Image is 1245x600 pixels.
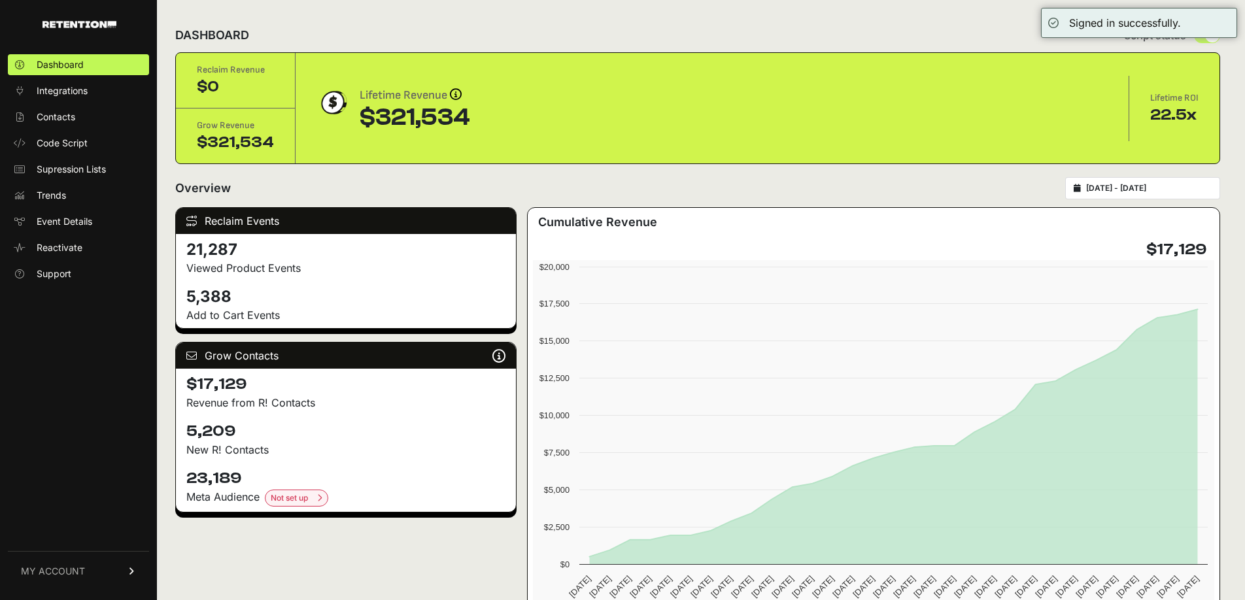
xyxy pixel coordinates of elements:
text: $10,000 [539,410,570,420]
text: $7,500 [544,448,570,458]
text: $5,000 [544,485,570,495]
text: [DATE] [993,574,1018,599]
h3: Cumulative Revenue [538,213,657,231]
text: [DATE] [729,574,755,599]
a: Trends [8,185,149,206]
text: [DATE] [1074,574,1099,599]
a: Event Details [8,211,149,232]
text: $0 [560,559,570,569]
text: $15,000 [539,336,570,346]
a: Supression Lists [8,159,149,180]
div: 22.5x [1150,105,1199,125]
text: [DATE] [851,574,876,599]
h4: 21,287 [186,239,505,260]
text: $2,500 [544,522,570,532]
span: Event Details [37,215,92,228]
text: [DATE] [1013,574,1038,599]
h2: Overview [175,179,231,197]
span: Dashboard [37,58,84,71]
h4: 5,388 [186,286,505,307]
text: [DATE] [1155,574,1180,599]
text: $20,000 [539,262,570,272]
div: $321,534 [197,132,274,153]
text: [DATE] [749,574,775,599]
img: Retention.com [43,21,116,28]
span: Reactivate [37,241,82,254]
h4: 23,189 [186,468,505,489]
p: New R! Contacts [186,442,505,458]
text: [DATE] [770,574,795,599]
a: Code Script [8,133,149,154]
a: Support [8,263,149,284]
span: Support [37,267,71,280]
div: Grow Contacts [176,342,516,369]
p: Revenue from R! Contacts [186,395,505,410]
text: [DATE] [830,574,856,599]
h4: $17,129 [1146,239,1206,260]
span: Trends [37,189,66,202]
div: $321,534 [360,105,470,131]
text: [DATE] [709,574,734,599]
text: [DATE] [567,574,592,599]
span: Code Script [37,137,88,150]
div: Grow Revenue [197,119,274,132]
div: Reclaim Revenue [197,63,274,76]
div: Meta Audience [186,489,505,507]
text: [DATE] [607,574,633,599]
text: $12,500 [539,373,570,383]
h2: DASHBOARD [175,26,249,44]
text: [DATE] [1134,574,1160,599]
img: dollar-coin-05c43ed7efb7bc0c12610022525b4bbbb207c7efeef5aecc26f025e68dcafac9.png [316,86,349,119]
span: Contacts [37,110,75,124]
a: Dashboard [8,54,149,75]
div: Reclaim Events [176,208,516,234]
div: Lifetime ROI [1150,92,1199,105]
h4: 5,209 [186,421,505,442]
div: $0 [197,76,274,97]
text: [DATE] [912,574,937,599]
text: [DATE] [1114,574,1140,599]
p: Viewed Product Events [186,260,505,276]
text: $17,500 [539,299,570,308]
text: [DATE] [628,574,653,599]
text: [DATE] [972,574,998,599]
span: Integrations [37,84,88,97]
text: [DATE] [668,574,694,599]
text: [DATE] [1094,574,1119,599]
text: [DATE] [891,574,917,599]
h4: $17,129 [186,374,505,395]
text: [DATE] [932,574,957,599]
text: [DATE] [1033,574,1059,599]
text: [DATE] [790,574,815,599]
text: [DATE] [1175,574,1201,599]
div: Lifetime Revenue [360,86,470,105]
text: [DATE] [810,574,836,599]
text: [DATE] [1053,574,1079,599]
text: [DATE] [871,574,896,599]
span: Supression Lists [37,163,106,176]
p: Add to Cart Events [186,307,505,323]
text: [DATE] [587,574,613,599]
a: Integrations [8,80,149,101]
div: Signed in successfully. [1069,15,1181,31]
a: MY ACCOUNT [8,551,149,591]
span: MY ACCOUNT [21,565,85,578]
text: [DATE] [952,574,978,599]
text: [DATE] [689,574,714,599]
a: Reactivate [8,237,149,258]
a: Contacts [8,107,149,127]
text: [DATE] [648,574,674,599]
